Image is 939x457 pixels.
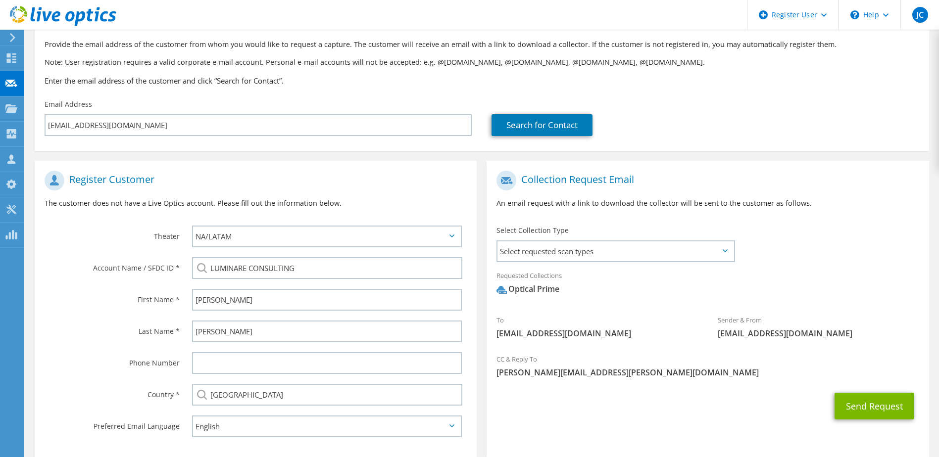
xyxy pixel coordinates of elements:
div: Sender & From [708,310,929,344]
a: Search for Contact [492,114,593,136]
label: Theater [45,226,180,241]
label: Preferred Email Language [45,415,180,431]
label: Email Address [45,99,92,109]
div: Optical Prime [496,283,559,295]
label: Phone Number [45,352,180,368]
div: CC & Reply To [487,349,929,383]
div: To [487,310,708,344]
span: JC [912,7,928,23]
h1: Register Customer [45,171,462,190]
label: First Name * [45,289,180,305]
h1: Collection Request Email [496,171,914,190]
p: The customer does not have a Live Optics account. Please fill out the information below. [45,198,467,209]
h3: Enter the email address of the customer and click “Search for Contact”. [45,75,919,86]
label: Select Collection Type [496,226,569,235]
span: [PERSON_NAME][EMAIL_ADDRESS][PERSON_NAME][DOMAIN_NAME] [496,367,919,378]
label: Last Name * [45,320,180,336]
span: Select requested scan types [497,241,733,261]
label: Account Name / SFDC ID * [45,257,180,273]
label: Country * [45,384,180,400]
svg: \n [850,10,859,19]
p: Provide the email address of the customer from whom you would like to request a capture. The cust... [45,39,919,50]
button: Send Request [835,393,914,419]
p: An email request with a link to download the collector will be sent to the customer as follows. [496,198,919,209]
span: [EMAIL_ADDRESS][DOMAIN_NAME] [718,328,919,339]
span: [EMAIL_ADDRESS][DOMAIN_NAME] [496,328,698,339]
div: Requested Collections [487,265,929,305]
p: Note: User registration requires a valid corporate e-mail account. Personal e-mail accounts will ... [45,57,919,68]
